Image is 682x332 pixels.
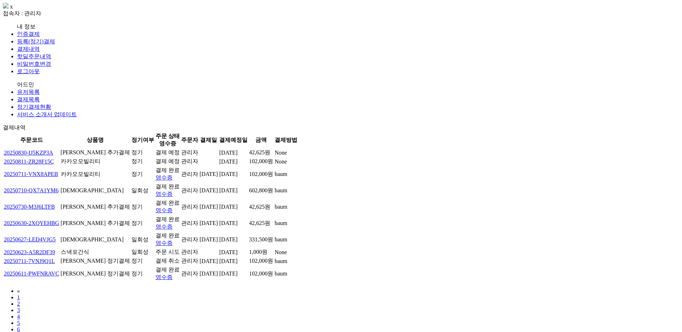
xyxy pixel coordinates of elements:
[199,232,218,247] td: [DATE]
[156,274,173,280] a: 영수증
[181,149,199,157] td: 관리자
[60,248,130,256] td: 스낵포간식
[155,149,180,157] td: 결제 예정
[219,132,248,148] th: 결제예정일
[131,132,155,148] th: 정기여부
[181,232,199,247] td: 관리자
[156,175,173,181] a: 영수증
[17,68,40,74] a: 로그아웃
[17,61,51,67] a: 비밀번호변경
[3,3,9,9] img: logo.png
[131,166,155,182] td: 정기
[219,149,248,157] td: [DATE]
[274,166,298,182] td: baum
[4,187,59,193] a: 20250710-QX7A1YM6
[60,132,130,148] th: 상품명
[249,157,274,166] td: 102,000원
[60,257,130,265] td: [PERSON_NAME] 정기결제
[181,132,199,148] th: 주문자
[4,271,59,277] a: 20250611-PWFNRAVC
[131,149,155,157] td: 정기
[4,171,58,177] a: 20250711-VNX8APEB
[131,266,155,282] td: 정기
[274,199,298,215] td: baum
[155,157,180,166] td: 결제 예정
[274,257,298,265] td: baum
[60,157,130,166] td: 카카오모빌리티
[17,89,40,95] a: 유저목록
[274,248,298,256] td: None
[199,266,218,282] td: [DATE]
[249,199,274,215] td: 42,625원
[131,257,155,265] td: 정기
[4,204,55,210] a: 20250730-M3J6LTFB
[17,111,77,117] a: 서비스 소개서 업데이트
[4,132,60,148] th: 주문코드
[181,183,199,198] td: 관리자
[219,257,248,265] td: [DATE]
[4,249,55,255] a: 20250623-A5R2DF39
[155,215,180,231] td: 결제 완료
[17,104,51,110] a: 정기결제현황
[155,132,180,148] th: 주문 상태 영수증
[219,166,248,182] td: [DATE]
[17,46,40,52] a: 결제내역
[10,4,13,10] span: x
[131,215,155,231] td: 정기
[181,166,199,182] td: 관리자
[181,248,199,256] td: 관리자
[199,215,218,231] td: [DATE]
[249,183,274,198] td: 602,800원
[155,248,180,256] td: 주문 시도
[181,266,199,282] td: 관리자
[4,236,56,242] a: 20250627-LED4VJG5
[60,266,130,282] td: [PERSON_NAME] 정기결제
[219,248,248,256] td: [DATE]
[17,314,20,320] a: 4
[181,199,199,215] td: 관리자
[17,288,20,294] span: «
[17,53,51,59] a: 핫딜주문내역
[17,307,20,313] a: 3
[181,257,199,265] td: 관리자
[274,183,298,198] td: baum
[155,232,180,247] td: 결제 완료
[219,215,248,231] td: [DATE]
[249,266,274,282] td: 102,000원
[156,224,173,230] a: 영수증
[131,232,155,247] td: 일회성
[4,150,53,156] a: 20250830-IJ5KZP3A
[156,240,173,246] a: 영수증
[274,149,298,157] td: None
[274,132,298,148] th: 결제방법
[60,183,130,198] td: [DEMOGRAPHIC_DATA]
[219,199,248,215] td: [DATE]
[249,232,274,247] td: 331,500원
[219,232,248,247] td: [DATE]
[17,320,20,326] a: 5
[17,301,20,307] a: 2
[199,166,218,182] td: [DATE]
[199,183,218,198] td: [DATE]
[249,248,274,256] td: 1,000원
[156,191,173,197] a: 영수증
[17,38,55,44] a: 등록(정기)결제
[249,166,274,182] td: 102,000원
[219,157,248,166] td: [DATE]
[156,207,173,213] a: 영수증
[3,10,41,16] span: 접속자 : 관리자
[17,96,40,102] a: 결제목록
[249,215,274,231] td: 42,625원
[60,199,130,215] td: [PERSON_NAME] 추가결제
[131,248,155,256] td: 일회성
[17,23,36,30] span: 내 정보
[249,132,274,148] th: 금액
[155,183,180,198] td: 결제 완료
[60,166,130,182] td: 카카오모빌리티
[4,258,55,264] a: 20250711-7VNJ9Q1L
[181,215,199,231] td: 관리자
[60,232,130,247] td: [DEMOGRAPHIC_DATA]
[131,183,155,198] td: 일회성
[274,232,298,247] td: baum
[274,157,298,166] td: None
